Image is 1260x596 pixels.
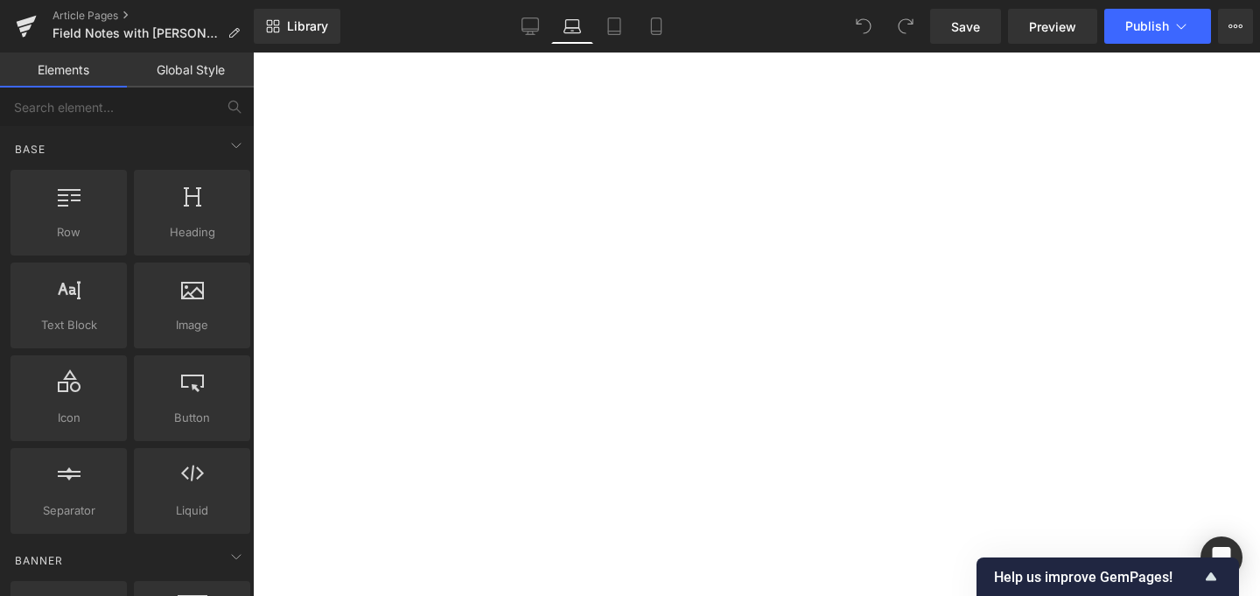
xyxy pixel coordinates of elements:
span: Help us improve GemPages! [994,569,1200,585]
a: Global Style [127,53,254,88]
a: Desktop [509,9,551,44]
a: New Library [254,9,340,44]
button: Publish [1104,9,1211,44]
button: Show survey - Help us improve GemPages! [994,566,1221,587]
button: More [1218,9,1253,44]
button: Undo [846,9,881,44]
span: Base [13,141,47,158]
span: Banner [13,552,65,569]
a: Mobile [635,9,677,44]
span: Image [139,316,245,334]
span: Save [951,18,980,36]
span: Publish [1125,19,1169,33]
span: Button [139,409,245,427]
a: Tablet [593,9,635,44]
span: Heading [139,223,245,242]
span: Separator [16,501,122,520]
div: Open Intercom Messenger [1200,536,1242,578]
span: Field Notes with [PERSON_NAME] [52,26,220,40]
a: Preview [1008,9,1097,44]
button: Redo [888,9,923,44]
span: Liquid [139,501,245,520]
span: Text Block [16,316,122,334]
a: Laptop [551,9,593,44]
span: Row [16,223,122,242]
span: Library [287,18,328,34]
a: Article Pages [52,9,254,23]
span: Preview [1029,18,1076,36]
span: Icon [16,409,122,427]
